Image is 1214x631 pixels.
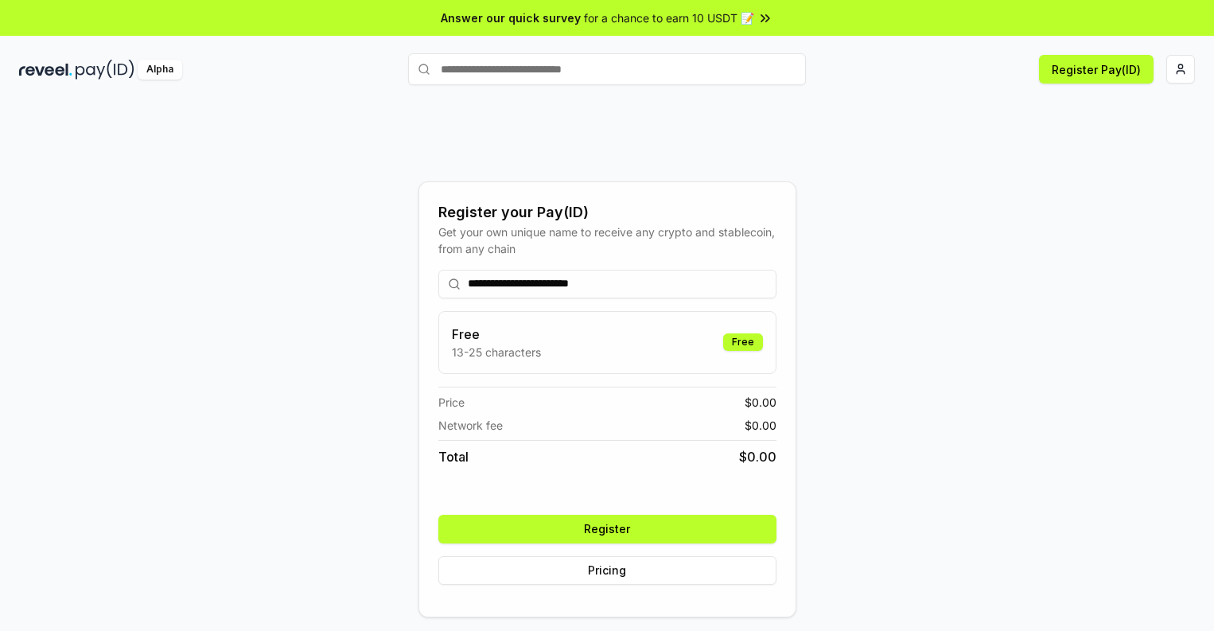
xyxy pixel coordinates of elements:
[438,394,465,411] span: Price
[745,394,776,411] span: $ 0.00
[438,556,776,585] button: Pricing
[138,60,182,80] div: Alpha
[438,224,776,257] div: Get your own unique name to receive any crypto and stablecoin, from any chain
[441,10,581,26] span: Answer our quick survey
[739,447,776,466] span: $ 0.00
[452,344,541,360] p: 13-25 characters
[723,333,763,351] div: Free
[438,447,469,466] span: Total
[438,515,776,543] button: Register
[76,60,134,80] img: pay_id
[438,201,776,224] div: Register your Pay(ID)
[584,10,754,26] span: for a chance to earn 10 USDT 📝
[452,325,541,344] h3: Free
[19,60,72,80] img: reveel_dark
[438,417,503,434] span: Network fee
[1039,55,1154,84] button: Register Pay(ID)
[745,417,776,434] span: $ 0.00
